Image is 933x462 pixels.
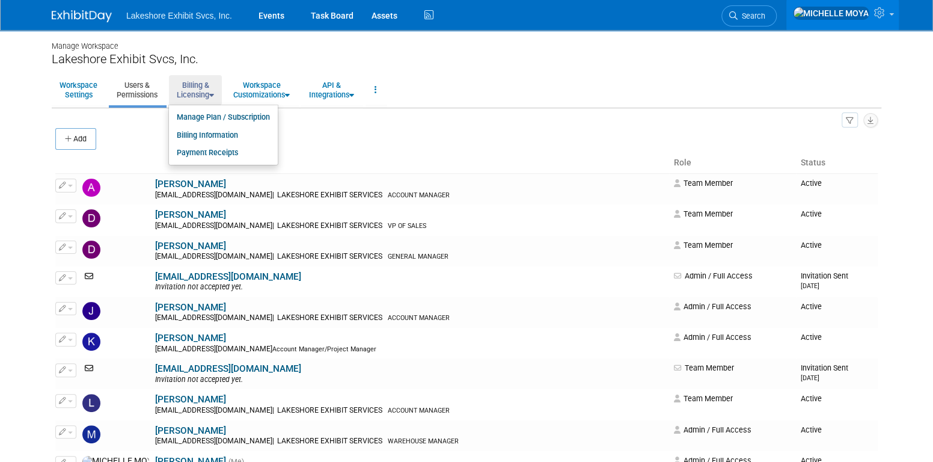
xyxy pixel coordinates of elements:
[272,437,274,445] span: |
[155,394,226,405] a: [PERSON_NAME]
[109,75,165,105] a: Users &Permissions
[169,144,278,162] a: Payment Receipts
[272,191,274,199] span: |
[155,179,226,189] a: [PERSON_NAME]
[274,191,386,199] span: LAKESHORE EXHIBIT SERVICES
[388,253,448,260] span: GENERAL MANAGER
[155,191,666,200] div: [EMAIL_ADDRESS][DOMAIN_NAME]
[52,30,881,52] div: Manage Workspace
[155,283,666,292] div: Invitation not accepted yet.
[155,425,226,436] a: [PERSON_NAME]
[155,209,226,220] a: [PERSON_NAME]
[801,271,848,290] span: Invitation Sent
[155,437,666,446] div: [EMAIL_ADDRESS][DOMAIN_NAME]
[801,241,822,250] span: Active
[52,10,112,22] img: ExhibitDay
[82,241,100,259] img: Debbie Satala
[52,52,881,67] div: Lakeshore Exhibit Svcs, Inc.
[274,252,386,260] span: LAKESHORE EXHIBIT SERVICES
[796,153,878,173] th: Status
[669,153,796,173] th: Role
[801,209,822,218] span: Active
[738,11,765,20] span: Search
[674,241,733,250] span: Team Member
[272,313,274,322] span: |
[225,75,298,105] a: WorkspaceCustomizations
[155,313,666,323] div: [EMAIL_ADDRESS][DOMAIN_NAME]
[721,5,777,26] a: Search
[388,191,450,199] span: ACCOUNT MANAGER
[82,209,100,227] img: Dave Desalvo
[155,333,226,343] a: [PERSON_NAME]
[801,425,822,434] span: Active
[674,363,734,372] span: Team Member
[126,11,232,20] span: Lakeshore Exhibit Svcs, Inc.
[801,394,822,403] span: Active
[272,221,274,230] span: |
[301,75,362,105] a: API &Integrations
[274,221,386,230] span: LAKESHORE EXHIBIT SERVICES
[674,302,751,311] span: Admin / Full Access
[82,425,100,443] img: MARK FELA
[55,128,96,150] button: Add
[674,209,733,218] span: Team Member
[801,374,819,382] small: [DATE]
[801,302,822,311] span: Active
[674,179,733,188] span: Team Member
[169,75,222,105] a: Billing &Licensing
[155,363,301,374] a: [EMAIL_ADDRESS][DOMAIN_NAME]
[155,406,666,416] div: [EMAIL_ADDRESS][DOMAIN_NAME]
[155,241,226,251] a: [PERSON_NAME]
[388,407,450,414] span: ACCOUNT MANAGER
[82,179,100,197] img: Amanda Koss
[272,345,376,353] span: Account Manager/Project Manager
[155,345,666,354] div: [EMAIL_ADDRESS][DOMAIN_NAME]
[155,375,666,385] div: Invitation not accepted yet.
[155,221,666,231] div: [EMAIL_ADDRESS][DOMAIN_NAME]
[388,314,450,322] span: ACCOUNT MANAGER
[801,282,819,290] small: [DATE]
[801,179,822,188] span: Active
[274,437,386,445] span: LAKESHORE EXHIBIT SERVICES
[274,406,386,414] span: LAKESHORE EXHIBIT SERVICES
[674,425,751,434] span: Admin / Full Access
[82,302,100,320] img: Julie Ratio
[274,313,386,322] span: LAKESHORE EXHIBIT SERVICES
[801,333,822,342] span: Active
[155,302,226,313] a: [PERSON_NAME]
[272,252,274,260] span: |
[155,271,301,282] a: [EMAIL_ADDRESS][DOMAIN_NAME]
[793,7,869,20] img: MICHELLE MOYA
[52,75,105,105] a: WorkspaceSettings
[169,126,278,144] a: Billing Information
[388,437,459,445] span: WAREHOUSE MANAGER
[674,271,753,280] span: Admin / Full Access
[82,394,100,412] img: LAYNE PHILLIPS
[674,333,751,342] span: Admin / Full Access
[801,363,848,382] span: Invitation Sent
[155,252,666,262] div: [EMAIL_ADDRESS][DOMAIN_NAME]
[272,406,274,414] span: |
[82,333,100,351] img: Keisha Davis
[674,394,733,403] span: Team Member
[388,222,426,230] span: VP OF SALES
[169,108,278,126] a: Manage Plan / Subscription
